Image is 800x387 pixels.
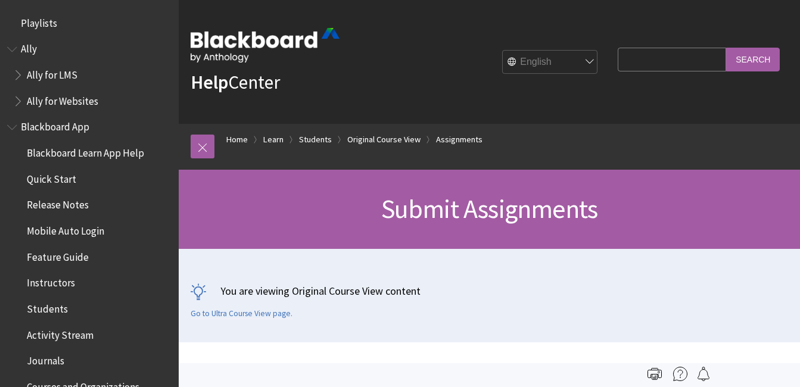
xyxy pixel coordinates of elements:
img: Print [648,367,662,381]
strong: Help [191,70,228,94]
img: Follow this page [696,367,711,381]
input: Search [726,48,780,71]
span: Activity Stream [27,325,94,341]
span: Mobile Auto Login [27,221,104,237]
select: Site Language Selector [503,51,598,74]
span: Submit Assignments [381,192,598,225]
span: Instructors [27,273,75,289]
a: Learn [263,132,284,147]
p: You are viewing Original Course View content [191,283,788,298]
span: Ally for Websites [27,91,98,107]
span: Students [27,299,68,315]
span: Journals [27,351,64,367]
a: Students [299,132,332,147]
a: Go to Ultra Course View page. [191,308,292,319]
span: Release Notes [27,195,89,211]
span: Feature Guide [27,247,89,263]
span: Blackboard Learn App Help [27,143,144,159]
a: Assignments [436,132,483,147]
span: Playlists [21,13,57,29]
nav: Book outline for Anthology Ally Help [7,39,172,111]
a: Home [226,132,248,147]
span: Blackboard App [21,117,89,133]
a: HelpCenter [191,70,280,94]
span: Ally for LMS [27,65,77,81]
img: More help [673,367,687,381]
img: Blackboard by Anthology [191,28,340,63]
nav: Book outline for Playlists [7,13,172,33]
span: Quick Start [27,169,76,185]
span: Ally [21,39,37,55]
a: Original Course View [347,132,421,147]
